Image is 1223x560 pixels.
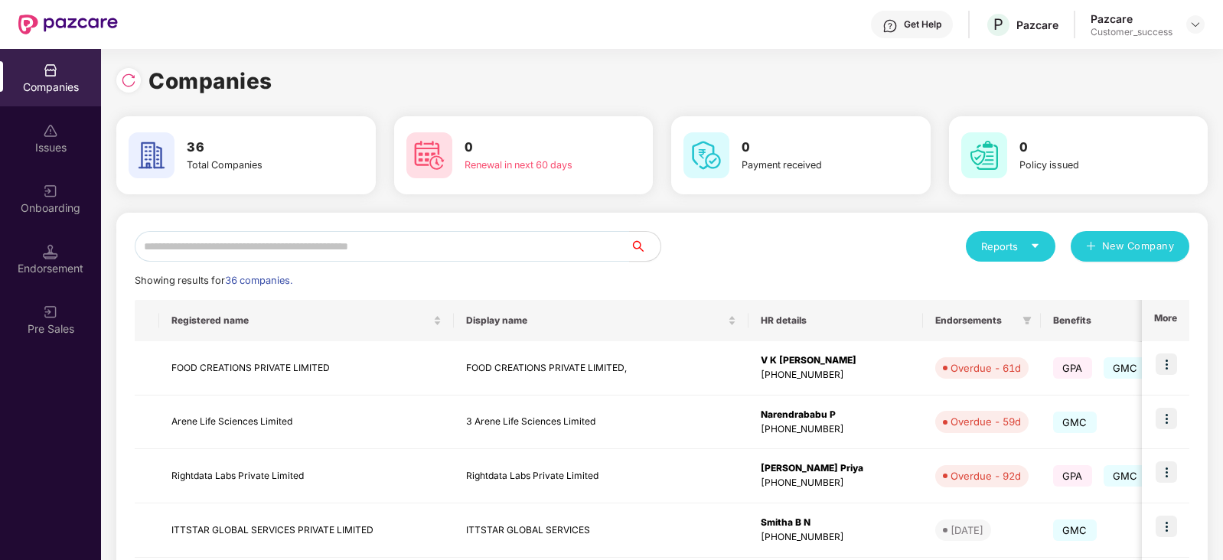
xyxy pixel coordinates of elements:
[761,368,911,383] div: [PHONE_NUMBER]
[951,360,1021,376] div: Overdue - 61d
[981,239,1040,254] div: Reports
[761,476,911,490] div: [PHONE_NUMBER]
[1053,412,1097,433] span: GMC
[454,396,748,450] td: 3 Arene Life Sciences Limited
[1156,353,1177,375] img: icon
[121,73,136,88] img: svg+xml;base64,PHN2ZyBpZD0iUmVsb2FkLTMyeDMyIiB4bWxucz0iaHR0cDovL3d3dy53My5vcmcvMjAwMC9zdmciIHdpZH...
[882,18,898,34] img: svg+xml;base64,PHN2ZyBpZD0iSGVscC0zMngzMiIgeG1sbnM9Imh0dHA6Ly93d3cudzMub3JnLzIwMDAvc3ZnIiB3aWR0aD...
[225,275,292,286] span: 36 companies.
[683,132,729,178] img: svg+xml;base64,PHN2ZyB4bWxucz0iaHR0cDovL3d3dy53My5vcmcvMjAwMC9zdmciIHdpZHRoPSI2MCIgaGVpZ2h0PSI2MC...
[761,422,911,437] div: [PHONE_NUMBER]
[466,314,725,327] span: Display name
[159,396,454,450] td: Arene Life Sciences Limited
[43,304,58,320] img: svg+xml;base64,PHN2ZyB3aWR0aD0iMjAiIGhlaWdodD0iMjAiIHZpZXdCb3g9IjAgMCAyMCAyMCIgZmlsbD0ibm9uZSIgeG...
[1019,311,1035,330] span: filter
[1053,357,1092,379] span: GPA
[406,132,452,178] img: svg+xml;base64,PHN2ZyB4bWxucz0iaHR0cDovL3d3dy53My5vcmcvMjAwMC9zdmciIHdpZHRoPSI2MCIgaGVpZ2h0PSI2MC...
[187,158,318,173] div: Total Companies
[951,468,1021,483] div: Overdue - 92d
[465,158,596,173] div: Renewal in next 60 days
[148,64,272,98] h1: Companies
[43,244,58,259] img: svg+xml;base64,PHN2ZyB3aWR0aD0iMTQuNSIgaGVpZ2h0PSIxNC41IiB2aWV3Qm94PSIwIDAgMTYgMTYiIGZpbGw9Im5vbm...
[761,530,911,545] div: [PHONE_NUMBER]
[1091,11,1172,26] div: Pazcare
[1022,316,1032,325] span: filter
[1104,465,1147,487] span: GMC
[742,158,873,173] div: Payment received
[465,138,596,158] h3: 0
[951,523,983,538] div: [DATE]
[1016,18,1058,32] div: Pazcare
[1071,231,1189,262] button: plusNew Company
[187,138,318,158] h3: 36
[454,503,748,558] td: ITTSTAR GLOBAL SERVICES
[904,18,941,31] div: Get Help
[961,132,1007,178] img: svg+xml;base64,PHN2ZyB4bWxucz0iaHR0cDovL3d3dy53My5vcmcvMjAwMC9zdmciIHdpZHRoPSI2MCIgaGVpZ2h0PSI2MC...
[761,408,911,422] div: Narendrababu P
[993,15,1003,34] span: P
[935,314,1016,327] span: Endorsements
[171,314,430,327] span: Registered name
[761,353,911,368] div: V K [PERSON_NAME]
[1156,516,1177,537] img: icon
[1156,408,1177,429] img: icon
[18,15,118,34] img: New Pazcare Logo
[159,300,454,341] th: Registered name
[1019,138,1151,158] h3: 0
[1189,18,1202,31] img: svg+xml;base64,PHN2ZyBpZD0iRHJvcGRvd24tMzJ4MzIiIHhtbG5zPSJodHRwOi8vd3d3LnczLm9yZy8yMDAwL3N2ZyIgd2...
[629,240,660,252] span: search
[1086,241,1096,253] span: plus
[43,184,58,199] img: svg+xml;base64,PHN2ZyB3aWR0aD0iMjAiIGhlaWdodD0iMjAiIHZpZXdCb3g9IjAgMCAyMCAyMCIgZmlsbD0ibm9uZSIgeG...
[1030,241,1040,251] span: caret-down
[748,300,923,341] th: HR details
[1104,357,1147,379] span: GMC
[1142,300,1189,341] th: More
[159,341,454,396] td: FOOD CREATIONS PRIVATE LIMITED
[1019,158,1151,173] div: Policy issued
[1053,519,1097,541] span: GMC
[454,300,748,341] th: Display name
[1091,26,1172,38] div: Customer_success
[135,275,292,286] span: Showing results for
[43,63,58,78] img: svg+xml;base64,PHN2ZyBpZD0iQ29tcGFuaWVzIiB4bWxucz0iaHR0cDovL3d3dy53My5vcmcvMjAwMC9zdmciIHdpZHRoPS...
[951,414,1021,429] div: Overdue - 59d
[629,231,661,262] button: search
[1102,239,1175,254] span: New Company
[159,503,454,558] td: ITTSTAR GLOBAL SERVICES PRIVATE LIMITED
[761,461,911,476] div: [PERSON_NAME] Priya
[1156,461,1177,483] img: icon
[129,132,174,178] img: svg+xml;base64,PHN2ZyB4bWxucz0iaHR0cDovL3d3dy53My5vcmcvMjAwMC9zdmciIHdpZHRoPSI2MCIgaGVpZ2h0PSI2MC...
[1053,465,1092,487] span: GPA
[761,516,911,530] div: Smitha B N
[159,449,454,503] td: Rightdata Labs Private Limited
[454,449,748,503] td: Rightdata Labs Private Limited
[742,138,873,158] h3: 0
[43,123,58,138] img: svg+xml;base64,PHN2ZyBpZD0iSXNzdWVzX2Rpc2FibGVkIiB4bWxucz0iaHR0cDovL3d3dy53My5vcmcvMjAwMC9zdmciIH...
[454,341,748,396] td: FOOD CREATIONS PRIVATE LIMITED,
